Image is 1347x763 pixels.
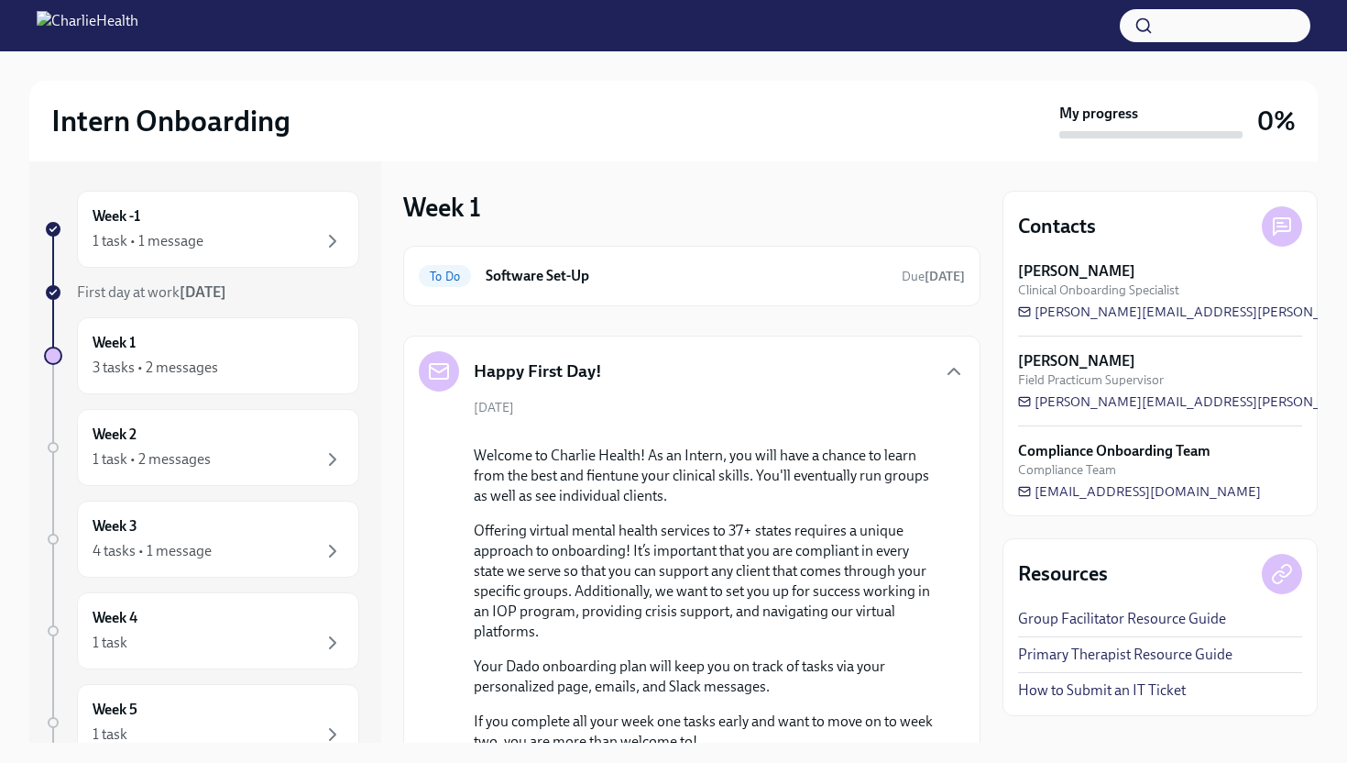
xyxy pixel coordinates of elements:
[93,633,127,653] div: 1 task
[93,206,140,227] h6: Week -1
[44,282,359,303] a: First day at work[DATE]
[93,231,203,251] div: 1 task • 1 message
[1018,213,1096,240] h4: Contacts
[1059,104,1138,124] strong: My progress
[419,270,471,283] span: To Do
[93,449,211,470] div: 1 task • 2 messages
[1018,282,1179,299] span: Clinical Onboarding Specialist
[1018,261,1135,282] strong: [PERSON_NAME]
[1257,105,1296,138] h3: 0%
[77,283,226,301] span: First day at work
[1018,461,1116,479] span: Compliance Team
[474,657,936,697] p: Your Dado onboarding plan will keep you on track of tasks via your personalized page, emails, and...
[1018,441,1210,461] strong: Compliance Onboarding Team
[1018,645,1232,665] a: Primary Therapist Resource Guide
[44,684,359,761] a: Week 51 task
[1018,371,1164,389] span: Field Practicum Supervisor
[474,521,936,642] p: Offering virtual mental health services to 37+ states requires a unique approach to onboarding! I...
[902,269,965,284] span: Due
[93,516,137,536] h6: Week 3
[180,283,226,301] strong: [DATE]
[44,191,359,268] a: Week -11 task • 1 message
[93,425,137,445] h6: Week 2
[1018,482,1261,501] a: [EMAIL_ADDRESS][DOMAIN_NAME]
[1018,680,1186,701] a: How to Submit an IT Ticket
[1018,351,1135,371] strong: [PERSON_NAME]
[419,261,965,291] a: To DoSoftware Set-UpDue[DATE]
[44,317,359,394] a: Week 13 tasks • 2 messages
[44,501,359,578] a: Week 34 tasks • 1 message
[44,409,359,486] a: Week 21 task • 2 messages
[403,191,481,224] h3: Week 1
[1018,560,1108,588] h4: Resources
[93,700,137,720] h6: Week 5
[93,724,127,745] div: 1 task
[474,446,936,506] p: Welcome to Charlie Health! As an Intern, you will have a chance to learn from the best and fientu...
[474,712,936,752] p: If you complete all your week one tasks early and want to move on to week two, you are more than ...
[486,266,887,286] h6: Software Set-Up
[37,11,138,40] img: CharlieHealth
[902,268,965,285] span: September 16th, 2025 07:00
[44,592,359,669] a: Week 41 task
[93,333,136,353] h6: Week 1
[1018,609,1226,629] a: Group Facilitator Resource Guide
[93,608,137,628] h6: Week 4
[51,103,290,139] h2: Intern Onboarding
[474,359,602,383] h5: Happy First Day!
[925,269,965,284] strong: [DATE]
[93,541,212,561] div: 4 tasks • 1 message
[93,358,218,378] div: 3 tasks • 2 messages
[474,399,514,416] span: [DATE]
